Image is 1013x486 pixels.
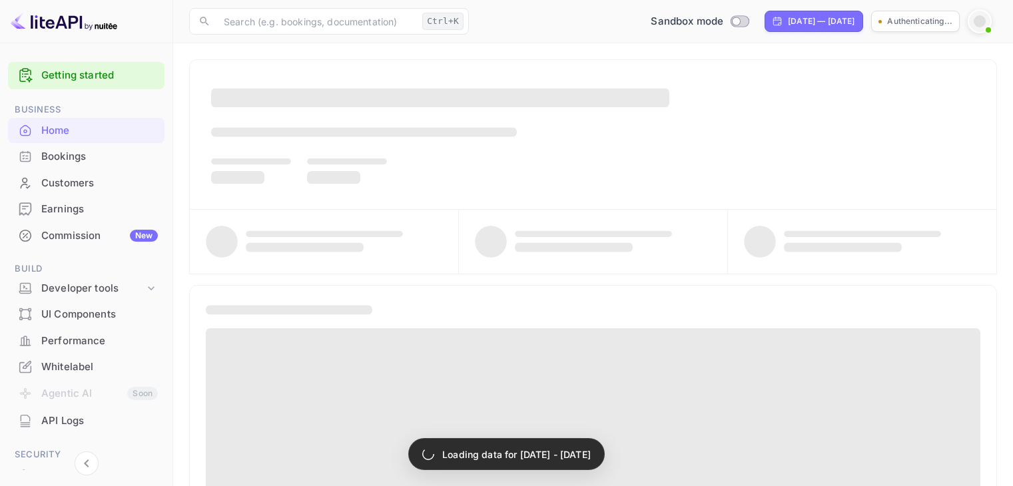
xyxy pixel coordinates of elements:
div: Bookings [8,144,165,170]
div: Customers [41,176,158,191]
p: Loading data for [DATE] - [DATE] [442,447,591,461]
div: Team management [41,467,158,483]
a: Getting started [41,68,158,83]
div: Home [8,118,165,144]
p: Authenticating... [887,15,952,27]
div: API Logs [8,408,165,434]
a: Customers [8,170,165,195]
a: Bookings [8,144,165,168]
div: Whitelabel [41,360,158,375]
a: Performance [8,328,165,353]
div: Earnings [8,196,165,222]
div: Getting started [8,62,165,89]
div: Ctrl+K [422,13,464,30]
img: LiteAPI logo [11,11,117,32]
div: API Logs [41,413,158,429]
span: Sandbox mode [651,14,723,29]
div: Performance [41,334,158,349]
div: Performance [8,328,165,354]
a: CommissionNew [8,223,165,248]
div: New [130,230,158,242]
a: Home [8,118,165,142]
div: Earnings [41,202,158,217]
div: UI Components [41,307,158,322]
button: Collapse navigation [75,451,99,475]
a: API Logs [8,408,165,433]
div: Developer tools [8,277,165,300]
a: UI Components [8,302,165,326]
a: Earnings [8,196,165,221]
a: Whitelabel [8,354,165,379]
input: Search (e.g. bookings, documentation) [216,8,417,35]
span: Security [8,447,165,462]
div: Developer tools [41,281,145,296]
div: UI Components [8,302,165,328]
div: Customers [8,170,165,196]
div: Commission [41,228,158,244]
div: Bookings [41,149,158,164]
div: Switch to Production mode [645,14,754,29]
div: Whitelabel [8,354,165,380]
span: Business [8,103,165,117]
div: [DATE] — [DATE] [788,15,854,27]
span: Build [8,262,165,276]
div: Home [41,123,158,138]
div: CommissionNew [8,223,165,249]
